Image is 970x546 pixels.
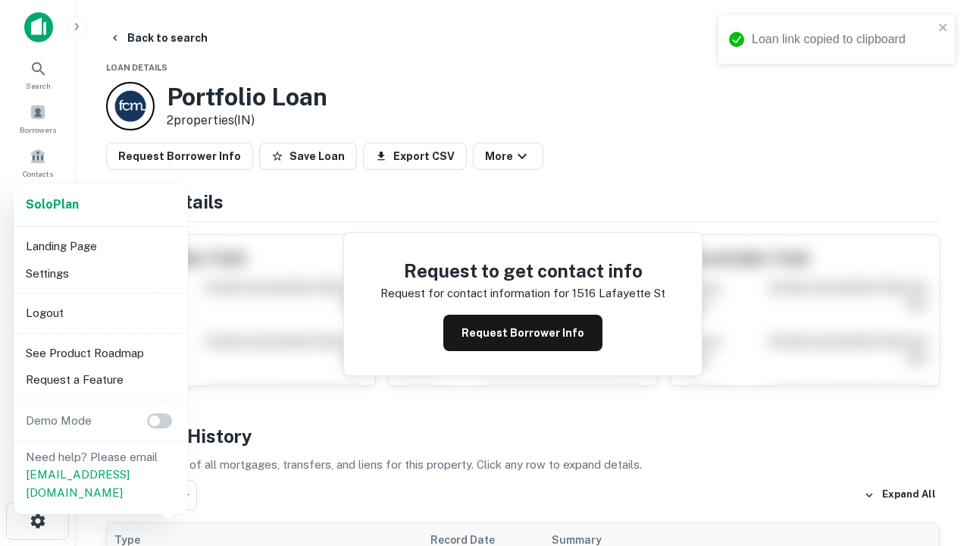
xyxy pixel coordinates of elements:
[20,300,182,327] li: Logout
[20,260,182,287] li: Settings
[26,197,79,212] strong: Solo Plan
[26,448,176,502] p: Need help? Please email
[894,425,970,497] iframe: Chat Widget
[20,412,98,430] p: Demo Mode
[752,30,934,49] div: Loan link copied to clipboard
[26,196,79,214] a: SoloPlan
[26,468,130,499] a: [EMAIL_ADDRESS][DOMAIN_NAME]
[20,366,182,394] li: Request a Feature
[20,233,182,260] li: Landing Page
[20,340,182,367] li: See Product Roadmap
[938,21,949,36] button: close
